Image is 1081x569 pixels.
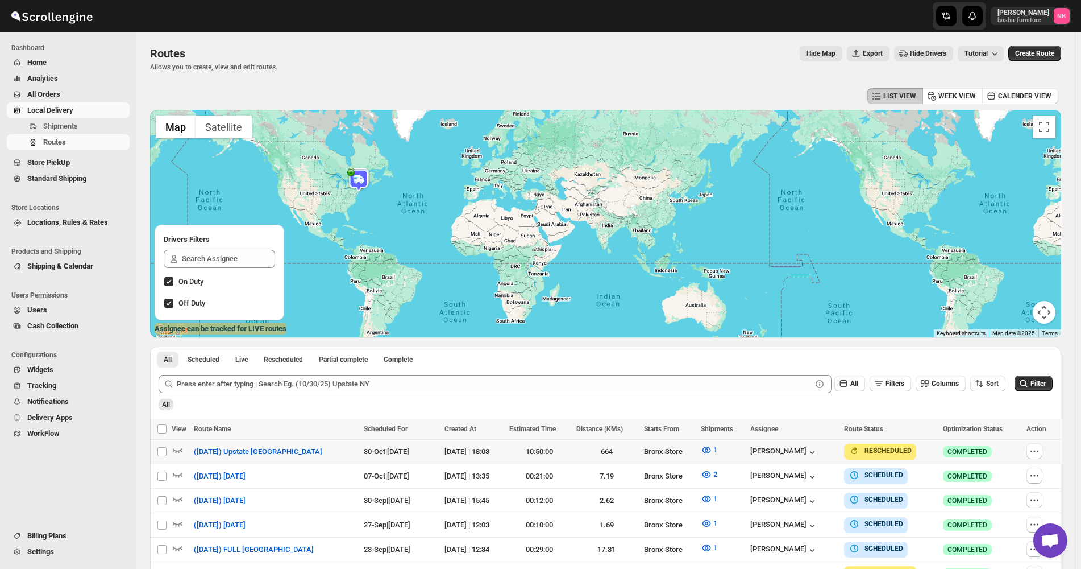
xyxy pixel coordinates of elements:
p: [PERSON_NAME] [997,8,1049,17]
text: NB [1058,13,1066,20]
div: [DATE] | 13:35 [444,471,502,482]
button: Map action label [800,46,842,61]
div: Open chat [1033,523,1067,558]
button: SCHEDULED [849,518,903,530]
div: [PERSON_NAME] [750,545,818,556]
button: Tracking [7,378,130,394]
span: Analytics [27,74,58,83]
p: basha-furniture [997,17,1049,24]
span: Create Route [1015,49,1054,58]
div: [PERSON_NAME] [750,496,818,507]
span: Local Delivery [27,106,73,114]
a: Terms (opens in new tab) [1042,330,1058,336]
span: Tracking [27,381,56,390]
span: 07-Oct | [DATE] [364,472,409,480]
span: Rescheduled [264,355,303,364]
span: 1 [713,519,717,527]
b: RESCHEDULED [864,447,912,455]
button: ([DATE]) Upstate [GEOGRAPHIC_DATA] [187,443,329,461]
span: Billing Plans [27,531,66,540]
button: User menu [991,7,1071,25]
span: Off Duty [178,299,205,307]
div: Bronx Store [644,446,695,457]
span: Shipments [701,425,733,433]
button: 1 [694,441,724,459]
span: Products and Shipping [11,247,131,256]
span: ([DATE]) [DATE] [194,471,246,482]
span: Store Locations [11,203,131,212]
div: Bronx Store [644,471,695,482]
span: LIST VIEW [883,92,916,101]
button: [PERSON_NAME] [750,520,818,531]
span: COMPLETED [947,472,987,481]
div: 1.69 [576,519,637,531]
b: SCHEDULED [864,520,903,528]
span: Assignee [750,425,778,433]
div: 00:10:00 [509,519,569,531]
div: 00:21:00 [509,471,569,482]
span: ([DATE]) Upstate [GEOGRAPHIC_DATA] [194,446,322,457]
div: 00:29:00 [509,544,569,555]
img: Google [153,323,190,337]
h2: Drivers Filters [164,234,275,245]
span: Estimated Time [509,425,556,433]
span: CALENDER VIEW [998,92,1051,101]
div: Bronx Store [644,519,695,531]
button: Keyboard shortcuts [937,329,986,337]
span: Dashboard [11,43,131,52]
span: 1 [713,446,717,454]
span: Hide Map [806,49,835,58]
button: All [834,376,865,391]
span: Routes [150,47,185,60]
button: SCHEDULED [849,494,903,505]
div: [DATE] | 18:03 [444,446,502,457]
span: Complete [384,355,413,364]
span: Users Permissions [11,291,131,300]
button: 1 [694,490,724,508]
button: Filter [1015,376,1053,391]
button: Export [847,46,889,61]
span: Shipping & Calendar [27,262,93,270]
button: Toggle fullscreen view [1033,116,1055,138]
button: Tutorial [958,46,1004,61]
img: ScrollEngine [9,2,94,30]
span: View [172,425,186,433]
b: SCHEDULED [864,471,903,479]
button: Columns [916,376,966,391]
button: Routes [7,134,130,150]
div: 664 [576,446,637,457]
button: RESCHEDULED [849,445,912,456]
span: WorkFlow [27,429,60,438]
span: All [162,401,170,409]
span: Shipments [43,122,78,130]
span: COMPLETED [947,545,987,554]
span: Configurations [11,351,131,360]
button: Delivery Apps [7,410,130,426]
input: Search Assignee [182,250,275,268]
span: Users [27,306,47,314]
span: Created At [444,425,476,433]
span: Scheduled [188,355,219,364]
button: Users [7,302,130,318]
span: Action [1026,425,1046,433]
button: Analytics [7,71,130,86]
span: COMPLETED [947,447,987,456]
span: Partial complete [319,355,368,364]
span: Starts From [644,425,679,433]
button: 1 [694,514,724,533]
button: All routes [157,352,178,368]
button: Cash Collection [7,318,130,334]
div: Bronx Store [644,544,695,555]
button: CALENDER VIEW [982,88,1058,104]
span: Hide Drivers [910,49,946,58]
span: Locations, Rules & Rates [27,218,108,226]
div: 00:12:00 [509,495,569,506]
button: [PERSON_NAME] [750,471,818,483]
span: Routes [43,138,66,146]
span: Home [27,58,47,67]
span: 1 [713,543,717,552]
button: Show street map [156,116,196,138]
button: Show satellite imagery [196,116,252,138]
